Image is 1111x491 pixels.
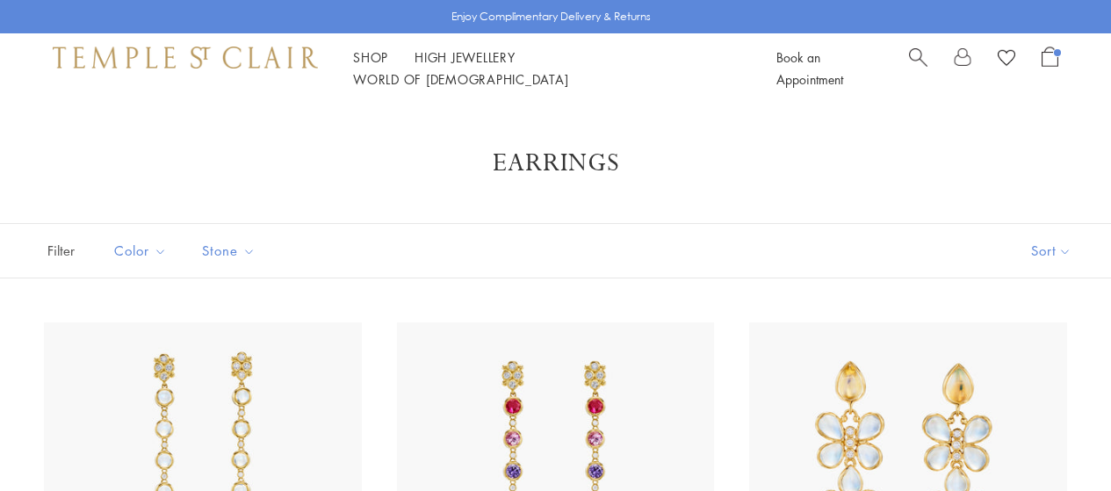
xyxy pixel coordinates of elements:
[451,8,651,25] p: Enjoy Complimentary Delivery & Returns
[909,47,927,90] a: Search
[353,48,388,66] a: ShopShop
[992,224,1111,278] button: Show sort by
[105,240,180,262] span: Color
[189,231,269,271] button: Stone
[101,231,180,271] button: Color
[193,240,269,262] span: Stone
[353,47,737,90] nav: Main navigation
[353,70,568,88] a: World of [DEMOGRAPHIC_DATA]World of [DEMOGRAPHIC_DATA]
[1042,47,1058,90] a: Open Shopping Bag
[53,47,318,68] img: Temple St. Clair
[776,48,843,88] a: Book an Appointment
[415,48,516,66] a: High JewelleryHigh Jewellery
[998,47,1015,73] a: View Wishlist
[70,148,1041,179] h1: Earrings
